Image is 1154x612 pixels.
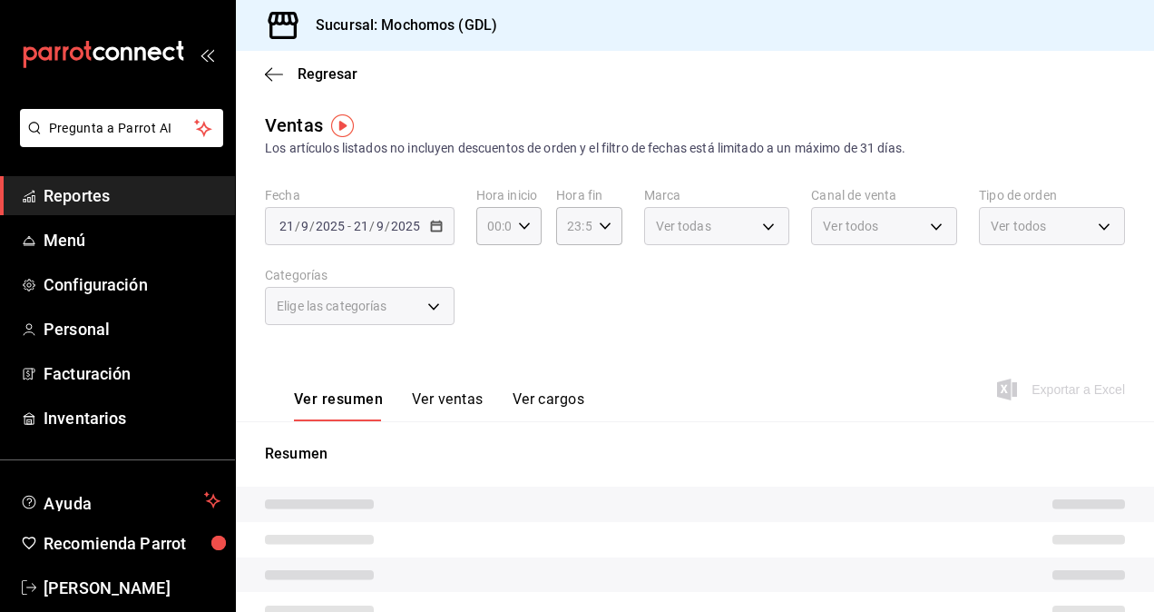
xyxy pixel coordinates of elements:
label: Hora inicio [476,189,542,202]
span: Ver todos [991,217,1046,235]
button: Regresar [265,65,357,83]
a: Pregunta a Parrot AI [13,132,223,151]
img: Tooltip marker [331,114,354,137]
span: Personal [44,317,220,341]
label: Canal de venta [811,189,957,202]
span: Menú [44,228,220,252]
span: Regresar [298,65,357,83]
span: Ver todos [823,217,878,235]
span: Recomienda Parrot [44,531,220,556]
span: - [347,219,351,233]
span: [PERSON_NAME] [44,576,220,600]
div: Los artículos listados no incluyen descuentos de orden y el filtro de fechas está limitado a un m... [265,139,1125,158]
span: Facturación [44,361,220,386]
button: Ver ventas [412,390,484,421]
span: Reportes [44,183,220,208]
span: / [369,219,375,233]
label: Marca [644,189,790,202]
button: Ver resumen [294,390,383,421]
label: Categorías [265,269,455,281]
input: -- [376,219,385,233]
span: / [295,219,300,233]
input: -- [353,219,369,233]
span: Configuración [44,272,220,297]
input: ---- [390,219,421,233]
label: Hora fin [556,189,621,202]
input: -- [300,219,309,233]
h3: Sucursal: Mochomos (GDL) [301,15,497,36]
span: Elige las categorías [277,297,387,315]
div: navigation tabs [294,390,584,421]
p: Resumen [265,443,1125,465]
div: Ventas [265,112,323,139]
span: / [309,219,315,233]
input: ---- [315,219,346,233]
label: Fecha [265,189,455,202]
button: Ver cargos [513,390,585,421]
span: / [385,219,390,233]
span: Inventarios [44,406,220,430]
span: Ayuda [44,489,197,511]
input: -- [279,219,295,233]
label: Tipo de orden [979,189,1125,202]
span: Ver todas [656,217,711,235]
button: Pregunta a Parrot AI [20,109,223,147]
span: Pregunta a Parrot AI [49,119,195,138]
button: open_drawer_menu [200,47,214,62]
